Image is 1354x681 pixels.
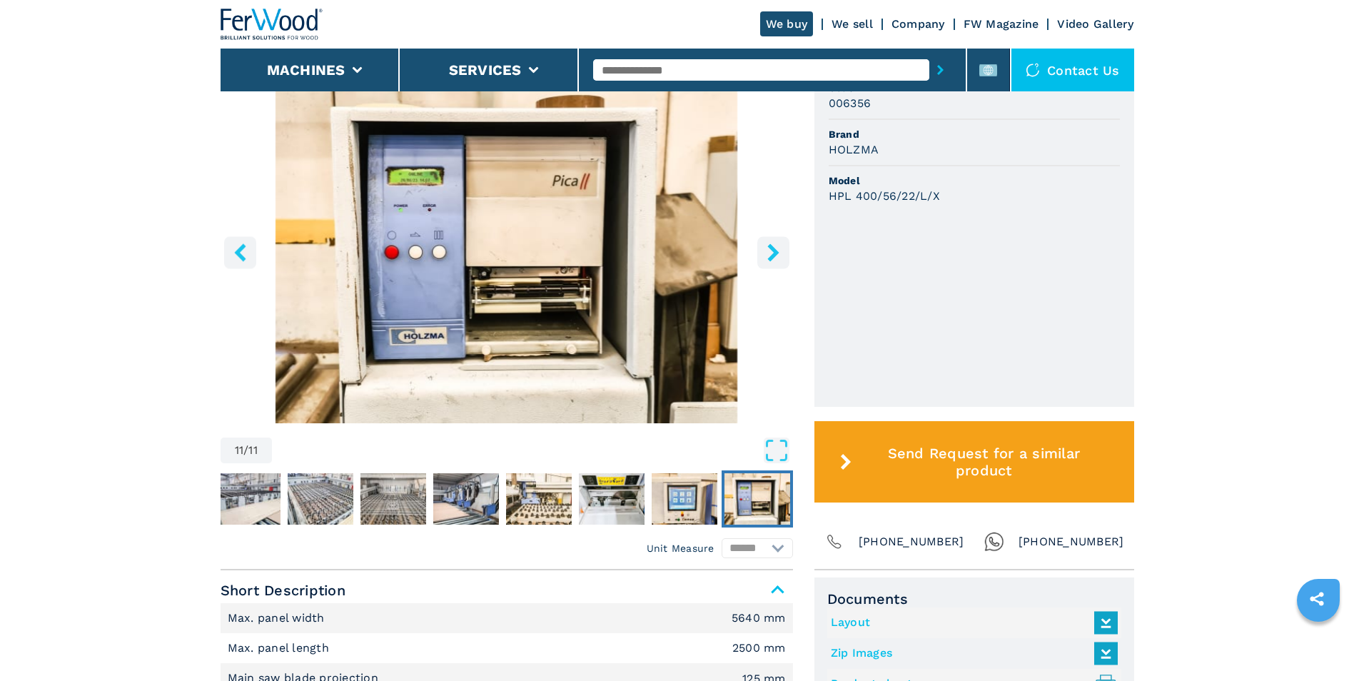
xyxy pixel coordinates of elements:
[212,470,283,528] button: Go to Slide 4
[430,470,502,528] button: Go to Slide 7
[1293,617,1343,670] iframe: Chat
[221,77,793,423] img: Automatic Loading Panel Saws HOLZMA HPL 400/56/22/L/X
[722,470,793,528] button: Go to Slide 11
[449,61,522,79] button: Services
[228,640,333,656] p: Max. panel length
[827,590,1121,607] span: Documents
[579,473,645,525] img: 638d6497c589f165841a9ff3024f13fc
[1019,532,1124,552] span: [PHONE_NUMBER]
[652,473,717,525] img: 33be5ee2433b99bf48d7e1347aa8d3ea
[276,438,789,463] button: Open Fullscreen
[831,642,1111,665] a: Zip Images
[829,95,871,111] h3: 006356
[66,470,639,528] nav: Thumbnail Navigation
[1057,17,1133,31] a: Video Gallery
[506,473,572,525] img: 81b8a91485d97dd5eca9971a7b00f68d
[228,610,328,626] p: Max. panel width
[235,445,244,456] span: 11
[221,577,793,603] span: Short Description
[243,445,248,456] span: /
[1011,49,1134,91] div: Contact us
[814,421,1134,503] button: Send Request for a similar product
[221,9,323,40] img: Ferwood
[724,473,790,525] img: 9ae0a4f170e5c22a33e1a980795e2f78
[358,470,429,528] button: Go to Slide 6
[829,141,879,158] h3: HOLZMA
[649,470,720,528] button: Go to Slide 10
[857,445,1110,479] span: Send Request for a similar product
[891,17,945,31] a: Company
[285,470,356,528] button: Go to Slide 5
[829,127,1120,141] span: Brand
[267,61,345,79] button: Machines
[964,17,1039,31] a: FW Magazine
[757,236,789,268] button: right-button
[859,532,964,552] span: [PHONE_NUMBER]
[984,532,1004,552] img: Whatsapp
[732,612,786,624] em: 5640 mm
[929,54,951,86] button: submit-button
[221,77,793,423] div: Go to Slide 11
[288,473,353,525] img: c03cf2f6ed3664e58eb4b200bbec3f2d
[433,473,499,525] img: 0b1d5a3019afba2377511c5d6bf60a6e
[732,642,786,654] em: 2500 mm
[224,236,256,268] button: left-button
[831,611,1111,635] a: Layout
[1026,63,1040,77] img: Contact us
[1299,581,1335,617] a: sharethis
[829,173,1120,188] span: Model
[360,473,426,525] img: a38a15fd80fd3c48074808cb41347d41
[829,188,940,204] h3: HPL 400/56/22/L/X
[824,532,844,552] img: Phone
[760,11,814,36] a: We buy
[215,473,281,525] img: 04147a7536748e1941f8b73c60767638
[832,17,873,31] a: We sell
[647,541,714,555] em: Unit Measure
[248,445,258,456] span: 11
[576,470,647,528] button: Go to Slide 9
[503,470,575,528] button: Go to Slide 8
